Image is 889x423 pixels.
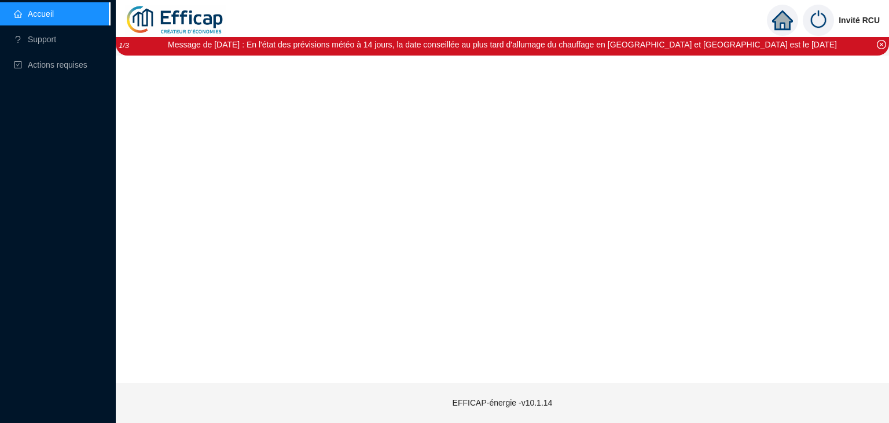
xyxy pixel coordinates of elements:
i: 1 / 3 [119,41,129,50]
div: Message de [DATE] : En l'état des prévisions météo à 14 jours, la date conseillée au plus tard d'... [168,39,837,51]
a: homeAccueil [14,9,54,19]
span: home [772,10,793,31]
span: Actions requises [28,60,87,69]
span: check-square [14,61,22,69]
span: EFFICAP-énergie - v10.1.14 [453,398,553,407]
a: questionSupport [14,35,56,44]
span: Invité RCU [839,2,880,39]
img: power [803,5,834,36]
span: close-circle [877,40,886,49]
